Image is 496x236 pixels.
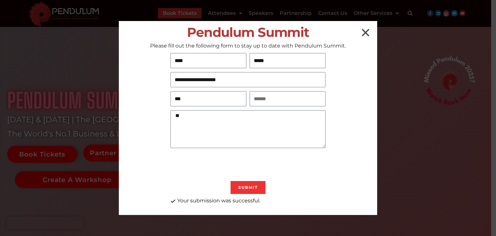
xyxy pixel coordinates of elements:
[119,42,377,49] p: Please fill out the following form to stay up to date with Pendulum Summit.
[231,181,265,194] button: Submit
[360,27,371,38] a: Close
[170,152,269,177] iframe: reCAPTCHA
[170,197,325,204] div: Your submission was successful.
[238,186,258,189] span: Submit
[119,25,377,39] h2: Pendulum Summit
